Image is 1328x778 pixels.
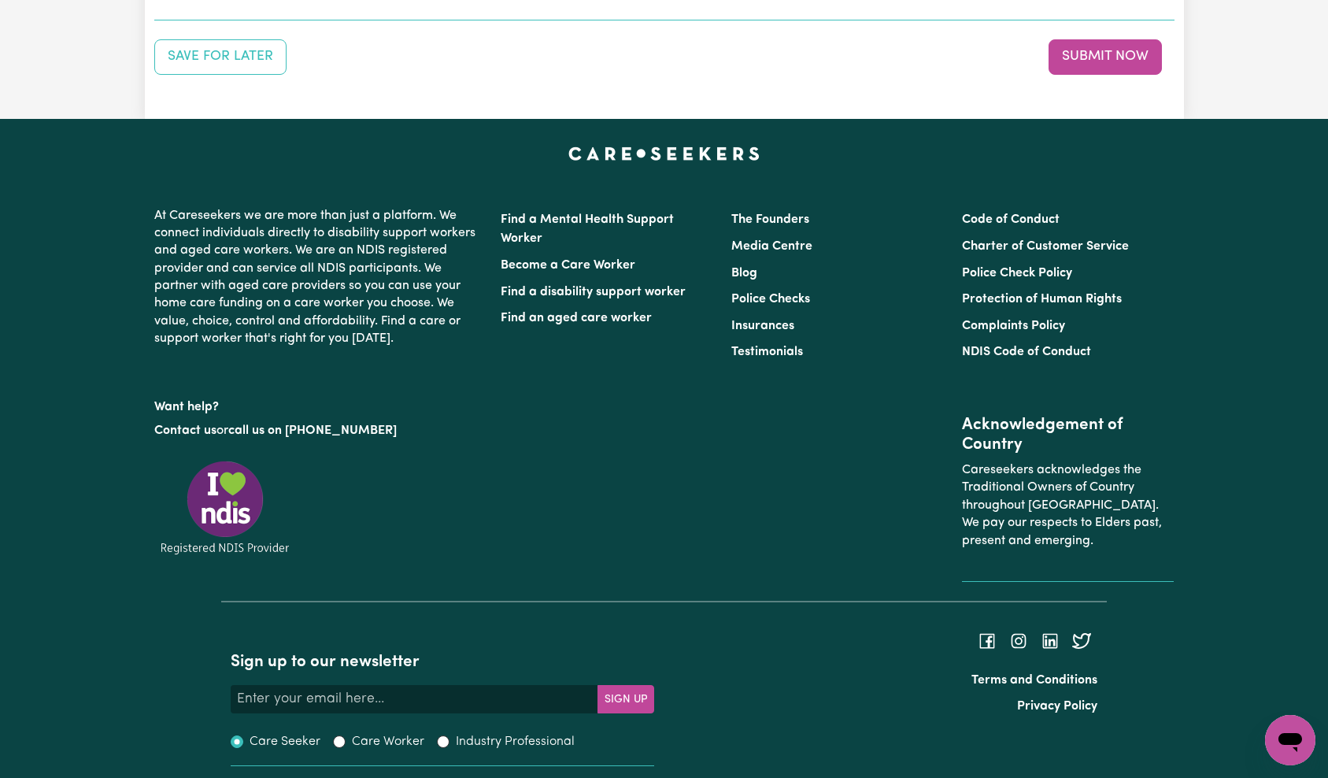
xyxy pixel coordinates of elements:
p: At Careseekers we are more than just a platform. We connect individuals directly to disability su... [154,201,482,354]
a: Insurances [731,320,794,332]
a: Follow Careseekers on Instagram [1009,635,1028,647]
a: Find a Mental Health Support Worker [501,213,674,245]
p: Want help? [154,392,482,416]
a: Follow Careseekers on Twitter [1072,635,1091,647]
a: Testimonials [731,346,803,358]
a: call us on [PHONE_NUMBER] [228,424,397,437]
a: The Founders [731,213,809,226]
button: Save your job report [154,39,287,74]
img: Registered NDIS provider [154,458,296,557]
a: Complaints Policy [962,320,1065,332]
a: Become a Care Worker [501,259,635,272]
a: Blog [731,267,757,280]
a: Find a disability support worker [501,286,686,298]
a: Police Checks [731,293,810,306]
a: Media Centre [731,240,812,253]
a: Terms and Conditions [971,674,1097,687]
a: Police Check Policy [962,267,1072,280]
a: Careseekers home page [568,147,760,160]
a: Protection of Human Rights [962,293,1122,306]
a: Follow Careseekers on LinkedIn [1041,635,1060,647]
input: Enter your email here... [231,685,598,713]
a: Code of Conduct [962,213,1060,226]
a: Contact us [154,424,216,437]
a: Privacy Policy [1017,700,1097,713]
h2: Acknowledgement of Country [962,416,1174,455]
label: Care Worker [352,732,424,751]
label: Industry Professional [456,732,575,751]
button: Subscribe [597,685,654,713]
a: NDIS Code of Conduct [962,346,1091,358]
iframe: Button to launch messaging window [1265,715,1315,765]
label: Care Seeker [250,732,320,751]
p: or [154,416,482,446]
button: Submit your job report [1049,39,1162,74]
a: Find an aged care worker [501,312,652,324]
h2: Sign up to our newsletter [231,653,654,672]
p: Careseekers acknowledges the Traditional Owners of Country throughout [GEOGRAPHIC_DATA]. We pay o... [962,455,1174,556]
a: Charter of Customer Service [962,240,1129,253]
a: Follow Careseekers on Facebook [978,635,997,647]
